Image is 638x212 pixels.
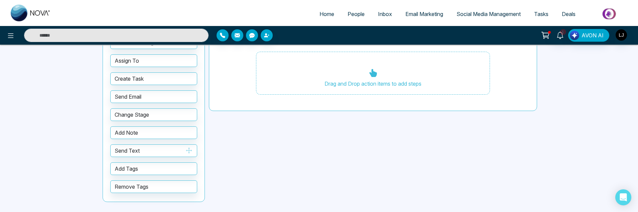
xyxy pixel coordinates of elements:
img: Lead Flow [570,31,579,40]
span: Tasks [534,11,548,17]
button: Remove Tags [110,180,197,193]
a: People [341,8,371,20]
span: AVON AI [582,31,604,39]
a: Inbox [371,8,399,20]
span: Email Marketing [405,11,443,17]
span: Social Media Management [457,11,521,17]
span: Home [320,11,334,17]
a: Deals [555,8,582,20]
span: Deals [562,11,576,17]
div: Open Intercom Messenger [615,189,631,205]
button: Add Tags [110,162,197,175]
a: Home [313,8,341,20]
button: Add Note [110,126,197,139]
span: Inbox [378,11,392,17]
a: Email Marketing [399,8,450,20]
a: Tasks [527,8,555,20]
a: 1 [552,29,568,41]
button: Create Task [110,72,197,85]
button: Assign To [110,54,197,67]
img: Nova CRM Logo [11,5,51,21]
button: AVON AI [568,29,609,42]
img: Market-place.gif [586,6,634,21]
img: User Avatar [616,29,627,41]
div: Drag and Drop action items to add steps [256,52,490,95]
button: Send Email [110,90,197,103]
span: People [348,11,365,17]
button: Send Text [110,144,197,157]
span: 1 [560,29,566,35]
a: Social Media Management [450,8,527,20]
button: Change Stage [110,108,197,121]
